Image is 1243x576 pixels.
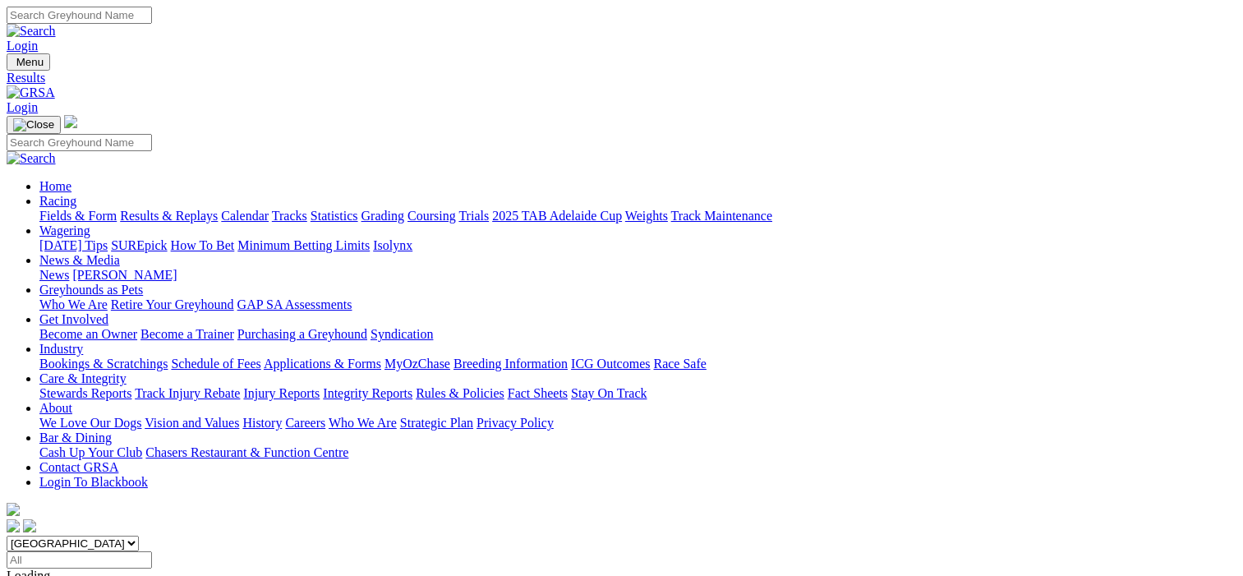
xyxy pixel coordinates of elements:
a: ICG Outcomes [571,357,650,371]
a: Integrity Reports [323,386,412,400]
div: About [39,416,1236,431]
img: twitter.svg [23,519,36,532]
a: Vision and Values [145,416,239,430]
div: Wagering [39,238,1236,253]
div: Care & Integrity [39,386,1236,401]
a: GAP SA Assessments [237,297,352,311]
a: About [39,401,72,415]
a: Fields & Form [39,209,117,223]
a: Who We Are [329,416,397,430]
a: Become an Owner [39,327,137,341]
a: Purchasing a Greyhound [237,327,367,341]
img: Search [7,24,56,39]
a: Coursing [407,209,456,223]
a: Strategic Plan [400,416,473,430]
div: Bar & Dining [39,445,1236,460]
a: Applications & Forms [264,357,381,371]
a: Bar & Dining [39,431,112,445]
input: Search [7,134,152,151]
a: Breeding Information [453,357,568,371]
a: News [39,268,69,282]
a: Retire Your Greyhound [111,297,234,311]
a: Schedule of Fees [171,357,260,371]
a: Careers [285,416,325,430]
img: Search [7,151,56,166]
a: Login [7,39,38,53]
div: Greyhounds as Pets [39,297,1236,312]
a: Race Safe [653,357,706,371]
a: Care & Integrity [39,371,127,385]
span: Menu [16,56,44,68]
a: Fact Sheets [508,386,568,400]
a: Wagering [39,223,90,237]
a: Get Involved [39,312,108,326]
a: Stay On Track [571,386,647,400]
a: News & Media [39,253,120,267]
a: MyOzChase [384,357,450,371]
img: logo-grsa-white.png [7,503,20,516]
a: Results & Replays [120,209,218,223]
a: How To Bet [171,238,235,252]
a: Statistics [311,209,358,223]
div: Get Involved [39,327,1236,342]
img: facebook.svg [7,519,20,532]
a: Track Injury Rebate [135,386,240,400]
a: Minimum Betting Limits [237,238,370,252]
a: Track Maintenance [671,209,772,223]
a: 2025 TAB Adelaide Cup [492,209,622,223]
a: Industry [39,342,83,356]
a: Chasers Restaurant & Function Centre [145,445,348,459]
a: History [242,416,282,430]
a: Racing [39,194,76,208]
img: Close [13,118,54,131]
a: Tracks [272,209,307,223]
a: Greyhounds as Pets [39,283,143,297]
a: Grading [361,209,404,223]
input: Select date [7,551,152,569]
a: Weights [625,209,668,223]
img: GRSA [7,85,55,100]
button: Toggle navigation [7,53,50,71]
a: Privacy Policy [476,416,554,430]
a: Cash Up Your Club [39,445,142,459]
a: Calendar [221,209,269,223]
a: Rules & Policies [416,386,504,400]
a: Results [7,71,1236,85]
a: Bookings & Scratchings [39,357,168,371]
div: Industry [39,357,1236,371]
a: Injury Reports [243,386,320,400]
img: logo-grsa-white.png [64,115,77,128]
a: Trials [458,209,489,223]
div: News & Media [39,268,1236,283]
a: [PERSON_NAME] [72,268,177,282]
a: Home [39,179,71,193]
a: Isolynx [373,238,412,252]
button: Toggle navigation [7,116,61,134]
a: We Love Our Dogs [39,416,141,430]
a: Become a Trainer [140,327,234,341]
div: Racing [39,209,1236,223]
a: Login To Blackbook [39,475,148,489]
input: Search [7,7,152,24]
a: Syndication [371,327,433,341]
a: Stewards Reports [39,386,131,400]
a: Login [7,100,38,114]
a: Who We Are [39,297,108,311]
a: [DATE] Tips [39,238,108,252]
a: SUREpick [111,238,167,252]
a: Contact GRSA [39,460,118,474]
